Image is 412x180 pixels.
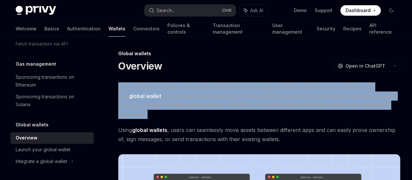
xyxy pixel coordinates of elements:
a: Security [317,21,335,37]
a: Demo [294,7,307,14]
a: API reference [369,21,396,37]
div: Sponsoring transactions on Solana [16,93,90,108]
span: Ctrl K [222,8,232,13]
a: Support [315,7,333,14]
a: Welcome [16,21,36,37]
div: Global wallets [118,50,400,57]
a: Dashboard [340,5,381,16]
a: Sponsoring transactions on Ethereum [10,71,94,91]
span: Using , users can seamlessly move assets between different apps and can easily prove ownership of... [118,125,400,144]
strong: global wallet [129,93,161,99]
button: Open in ChatGPT [334,60,389,72]
h5: Gas management [16,60,56,68]
a: Policies & controls [167,21,205,37]
img: dark logo [16,6,56,15]
div: Overview [16,134,37,142]
button: Search...CtrlK [144,5,236,16]
span: Dashboard [346,7,371,14]
a: Transaction management [213,21,264,37]
a: User management [272,21,309,37]
button: Ask AI [239,5,268,16]
div: Search... [157,7,175,14]
span: Privy embedded wallets can be made interoperable across apps, making it easy for you to launch yo... [118,82,400,119]
span: Open in ChatGPT [346,63,385,69]
a: Basics [44,21,59,37]
h5: Global wallets [16,121,49,129]
a: Wallets [108,21,125,37]
span: Ask AI [250,7,263,14]
a: Recipes [343,21,361,37]
strong: global wallets [132,127,167,133]
button: Toggle dark mode [386,5,396,16]
a: Connectors [133,21,160,37]
div: Integrate a global wallet [16,157,67,165]
a: Sponsoring transactions on Solana [10,91,94,110]
a: Launch your global wallet [10,144,94,155]
div: Launch your global wallet [16,146,70,154]
a: Authentication [67,21,101,37]
div: Sponsoring transactions on Ethereum [16,73,90,89]
a: Overview [10,132,94,144]
h1: Overview [118,60,162,72]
